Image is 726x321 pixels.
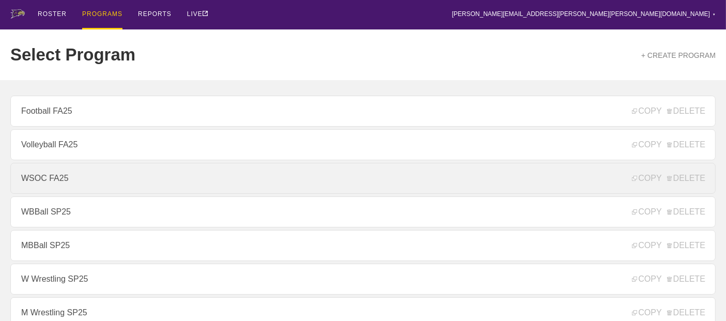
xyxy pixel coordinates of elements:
div: ▼ [713,11,716,18]
span: COPY [632,106,661,116]
span: COPY [632,140,661,149]
span: DELETE [667,140,705,149]
span: DELETE [667,106,705,116]
a: WBBall SP25 [10,196,716,227]
a: + CREATE PROGRAM [641,51,716,59]
a: MBBall SP25 [10,230,716,261]
span: COPY [632,174,661,183]
iframe: Chat Widget [540,202,726,321]
a: WSOC FA25 [10,163,716,194]
img: logo [10,9,25,19]
a: Football FA25 [10,96,716,127]
span: DELETE [667,174,705,183]
a: W Wrestling SP25 [10,264,716,295]
a: Volleyball FA25 [10,129,716,160]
